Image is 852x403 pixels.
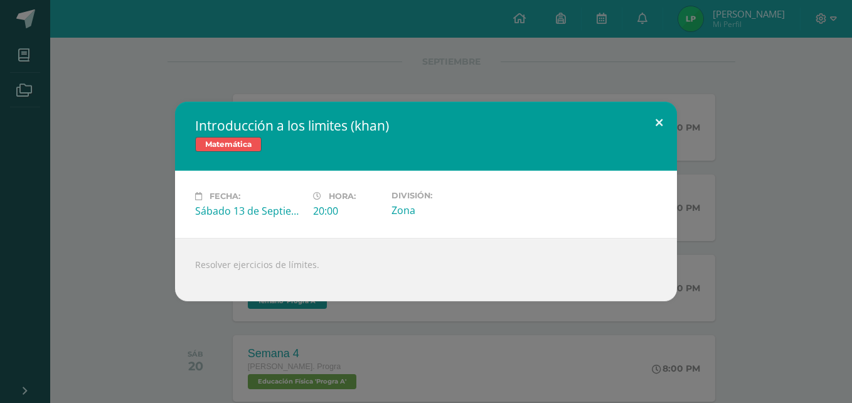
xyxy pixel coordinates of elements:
[313,204,381,218] div: 20:00
[210,191,240,201] span: Fecha:
[391,203,499,217] div: Zona
[391,191,499,200] label: División:
[175,238,677,301] div: Resolver ejercicios de límites.
[195,137,262,152] span: Matemática
[329,191,356,201] span: Hora:
[195,117,657,134] h2: Introducción a los limites (khan)
[195,204,303,218] div: Sábado 13 de Septiembre
[641,102,677,144] button: Close (Esc)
